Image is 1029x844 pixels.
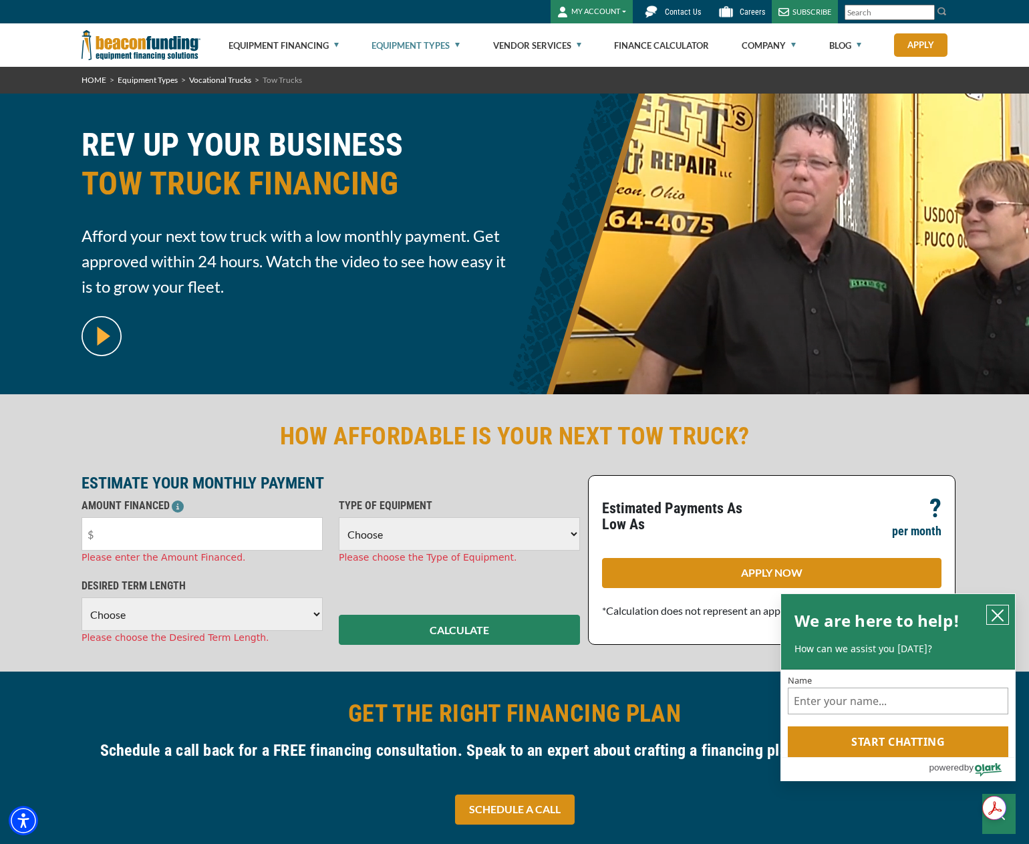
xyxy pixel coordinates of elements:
[82,164,506,203] span: TOW TRUCK FINANCING
[339,615,580,645] button: CALCULATE
[894,33,947,57] a: Apply
[937,6,947,17] img: Search
[602,604,905,617] span: *Calculation does not represent an approval or exact loan amount.
[845,5,935,20] input: Search
[82,23,200,67] img: Beacon Funding Corporation logo
[82,517,323,551] input: $
[493,24,581,67] a: Vendor Services
[602,501,764,533] p: Estimated Payments As Low As
[929,758,1015,781] a: Powered by Olark
[82,223,506,299] span: Afford your next tow truck with a low monthly payment. Get approved within 24 hours. Watch the vi...
[82,316,122,356] img: video modal pop-up play button
[929,759,964,776] span: powered
[82,475,580,491] p: ESTIMATE YOUR MONTHLY PAYMENT
[982,794,1016,834] button: Close Chatbox
[602,558,941,588] a: APPLY NOW
[263,75,302,85] span: Tow Trucks
[82,126,506,213] h1: REV UP YOUR BUSINESS
[118,75,178,85] a: Equipment Types
[788,688,1008,714] input: Name
[929,501,941,517] p: ?
[82,421,947,452] h2: HOW AFFORDABLE IS YOUR NEXT TOW TRUCK?
[339,498,580,514] p: TYPE OF EQUIPMENT
[82,498,323,514] p: AMOUNT FINANCED
[892,523,941,539] p: per month
[614,24,709,67] a: Finance Calculator
[189,75,251,85] a: Vocational Trucks
[82,698,947,729] h2: GET THE RIGHT FINANCING PLAN
[455,795,575,825] a: SCHEDULE A CALL
[82,551,323,565] div: Please enter the Amount Financed.
[788,676,1008,685] label: Name
[780,593,1016,782] div: olark chatbox
[339,551,580,565] div: Please choose the Type of Equipment.
[742,24,796,67] a: Company
[788,726,1008,757] button: Start chatting
[82,75,106,85] a: HOME
[82,739,947,762] h4: Schedule a call back for a FREE financing consultation. Speak to an expert about crafting a finan...
[964,759,974,776] span: by
[82,631,323,645] div: Please choose the Desired Term Length.
[229,24,339,67] a: Equipment Financing
[740,7,765,17] span: Careers
[987,605,1008,624] button: close chatbox
[794,607,960,634] h2: We are here to help!
[372,24,460,67] a: Equipment Types
[829,24,861,67] a: Blog
[794,642,1002,656] p: How can we assist you [DATE]?
[921,7,931,18] a: Clear search text
[82,578,323,594] p: DESIRED TERM LENGTH
[9,806,38,835] div: Accessibility Menu
[665,7,701,17] span: Contact Us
